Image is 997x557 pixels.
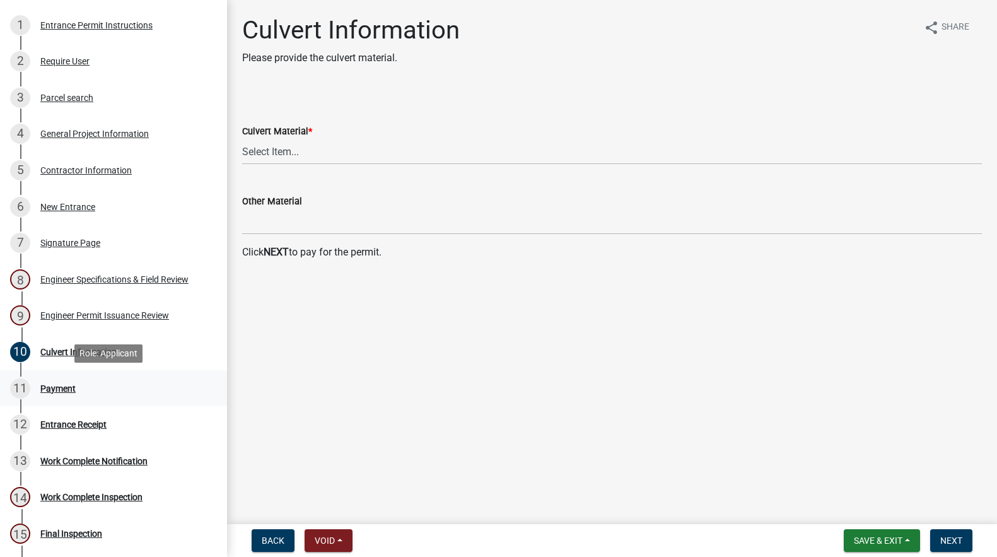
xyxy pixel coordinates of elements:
[40,493,143,501] div: Work Complete Inspection
[10,305,30,325] div: 9
[10,487,30,507] div: 14
[10,524,30,544] div: 15
[242,127,312,136] label: Culvert Material
[914,15,979,40] button: shareShare
[264,246,289,258] strong: NEXT
[40,420,107,429] div: Entrance Receipt
[924,20,939,35] i: share
[10,15,30,35] div: 1
[40,275,189,284] div: Engineer Specifications & Field Review
[940,536,962,546] span: Next
[10,51,30,71] div: 2
[10,269,30,290] div: 8
[854,536,902,546] span: Save & Exit
[305,529,353,552] button: Void
[242,50,460,66] p: Please provide the culvert material.
[844,529,920,552] button: Save & Exit
[40,166,132,175] div: Contractor Information
[242,15,460,45] h1: Culvert Information
[74,344,143,363] div: Role: Applicant
[10,197,30,217] div: 6
[10,124,30,144] div: 4
[10,160,30,180] div: 5
[40,529,102,538] div: Final Inspection
[10,342,30,362] div: 10
[930,529,972,552] button: Next
[40,21,153,30] div: Entrance Permit Instructions
[40,311,169,320] div: Engineer Permit Issuance Review
[40,129,149,138] div: General Project Information
[10,233,30,253] div: 7
[40,57,90,66] div: Require User
[10,451,30,471] div: 13
[942,20,969,35] span: Share
[40,457,148,466] div: Work Complete Notification
[252,529,294,552] button: Back
[40,93,93,102] div: Parcel search
[242,197,302,206] label: Other Material
[40,384,76,393] div: Payment
[40,238,100,247] div: Signature Page
[40,202,95,211] div: New Entrance
[262,536,284,546] span: Back
[242,245,982,260] p: Click to pay for the permit.
[10,378,30,399] div: 11
[10,88,30,108] div: 3
[40,348,117,356] div: Culvert Information
[315,536,335,546] span: Void
[10,414,30,435] div: 12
